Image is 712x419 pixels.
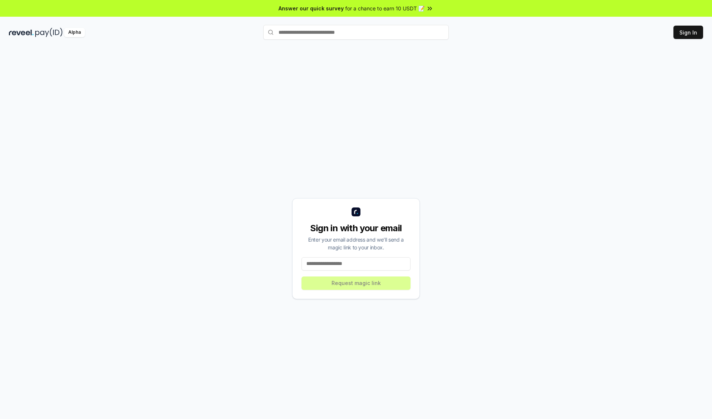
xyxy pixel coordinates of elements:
span: Answer our quick survey [278,4,344,12]
img: pay_id [35,28,63,37]
span: for a chance to earn 10 USDT 📝 [345,4,425,12]
button: Sign In [673,26,703,39]
div: Enter your email address and we’ll send a magic link to your inbox. [301,236,411,251]
div: Sign in with your email [301,222,411,234]
img: logo_small [352,207,360,216]
div: Alpha [64,28,85,37]
img: reveel_dark [9,28,34,37]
